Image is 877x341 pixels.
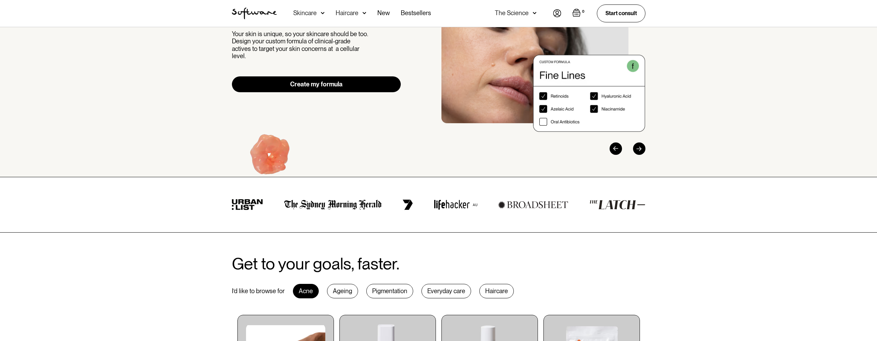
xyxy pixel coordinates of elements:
h2: Get to your goals, faster. [232,255,399,273]
img: Hydroquinone (skin lightening agent) [228,116,314,200]
div: Everyday care [421,284,471,298]
p: Your skin is unique, so your skincare should be too. Design your custom formula of clinical-grade... [232,30,370,60]
a: Create my formula [232,76,401,92]
img: arrow down [321,10,325,17]
div: I’d like to browse for [232,287,285,295]
a: Start consult [597,4,645,22]
div: Haircare [336,10,358,17]
div: Skincare [293,10,317,17]
a: Open empty cart [572,9,586,18]
div: 0 [581,9,586,15]
a: home [232,8,277,19]
img: broadsheet logo [498,201,568,209]
div: Haircare [479,284,514,298]
img: the latch logo [589,200,645,210]
div: Acne [293,284,319,298]
img: urban list logo [232,199,263,210]
div: Ageing [327,284,358,298]
img: the Sydney morning herald logo [284,200,382,210]
img: arrow down [533,10,537,17]
div: Previous slide [610,142,622,155]
img: arrow down [363,10,366,17]
div: Pigmentation [366,284,413,298]
div: Next slide [633,142,645,155]
div: The Science [495,10,529,17]
img: Software Logo [232,8,277,19]
img: lifehacker logo [434,200,477,210]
